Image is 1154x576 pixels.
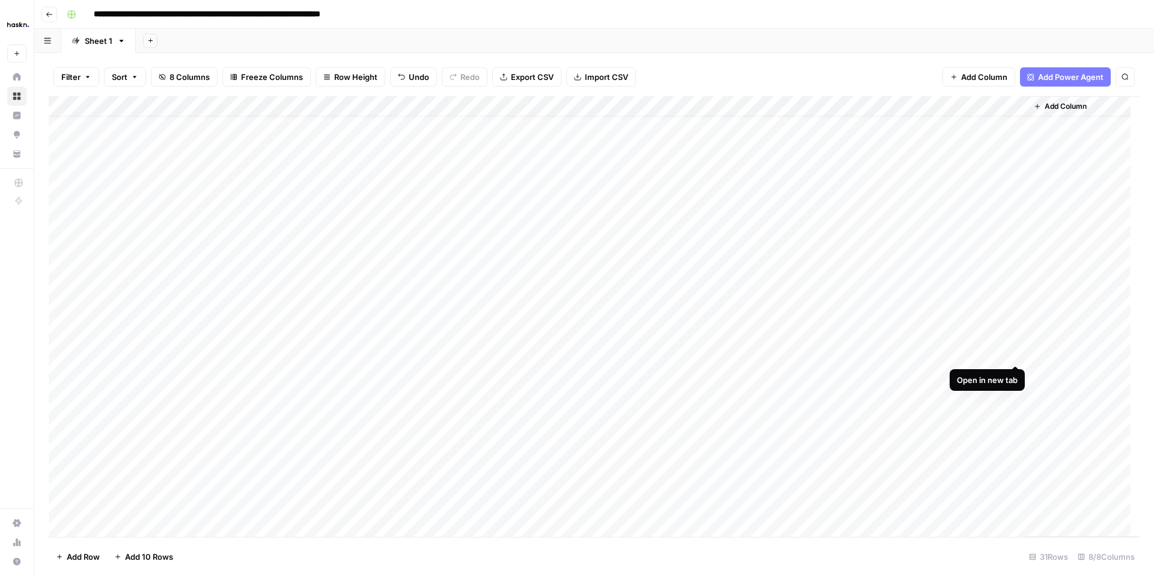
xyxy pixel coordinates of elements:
span: Row Height [334,71,377,83]
a: Settings [7,513,26,533]
span: Redo [460,71,480,83]
span: Add 10 Rows [125,551,173,563]
button: Row Height [316,67,385,87]
button: Add 10 Rows [107,547,180,566]
a: Sheet 1 [61,29,136,53]
button: Export CSV [492,67,561,87]
span: Add Power Agent [1038,71,1104,83]
button: Filter [53,67,99,87]
a: Browse [7,87,26,106]
span: Add Row [67,551,100,563]
span: Export CSV [511,71,554,83]
img: Haskn Logo [7,14,29,35]
span: Import CSV [585,71,628,83]
button: Sort [104,67,146,87]
span: Add Column [1045,101,1087,112]
button: Help + Support [7,552,26,571]
span: Sort [112,71,127,83]
a: Home [7,67,26,87]
button: Add Column [1029,99,1091,114]
button: Redo [442,67,487,87]
button: Add Column [942,67,1015,87]
span: Freeze Columns [241,71,303,83]
a: Your Data [7,144,26,164]
button: Add Row [49,547,107,566]
button: 8 Columns [151,67,218,87]
span: Add Column [961,71,1007,83]
button: Freeze Columns [222,67,311,87]
span: 8 Columns [169,71,210,83]
div: Open in new tab [957,374,1018,386]
button: Workspace: Haskn [7,10,26,40]
a: Opportunities [7,125,26,144]
button: Undo [390,67,437,87]
a: Insights [7,106,26,125]
button: Add Power Agent [1020,67,1111,87]
div: Sheet 1 [85,35,112,47]
a: Usage [7,533,26,552]
button: Import CSV [566,67,636,87]
span: Undo [409,71,429,83]
span: Filter [61,71,81,83]
div: 8/8 Columns [1073,547,1140,566]
div: 31 Rows [1024,547,1073,566]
